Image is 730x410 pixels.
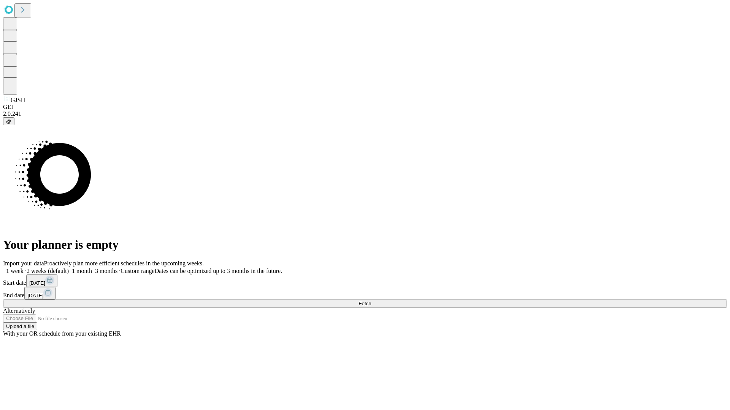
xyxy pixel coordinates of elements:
span: GJSH [11,97,25,103]
div: GEI [3,104,727,110]
button: [DATE] [24,287,56,300]
div: Start date [3,274,727,287]
span: Alternatively [3,307,35,314]
span: With your OR schedule from your existing EHR [3,330,121,337]
span: Proactively plan more efficient schedules in the upcoming weeks. [44,260,204,266]
h1: Your planner is empty [3,238,727,252]
button: [DATE] [26,274,57,287]
span: 2 weeks (default) [27,268,69,274]
span: Dates can be optimized up to 3 months in the future. [155,268,282,274]
button: Upload a file [3,322,37,330]
span: 1 week [6,268,24,274]
span: Fetch [359,301,371,306]
span: 3 months [95,268,117,274]
span: [DATE] [29,280,45,286]
span: [DATE] [27,293,43,298]
div: 2.0.241 [3,110,727,117]
div: End date [3,287,727,300]
button: Fetch [3,300,727,307]
span: @ [6,118,11,124]
span: Custom range [121,268,154,274]
span: Import your data [3,260,44,266]
span: 1 month [72,268,92,274]
button: @ [3,117,14,125]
